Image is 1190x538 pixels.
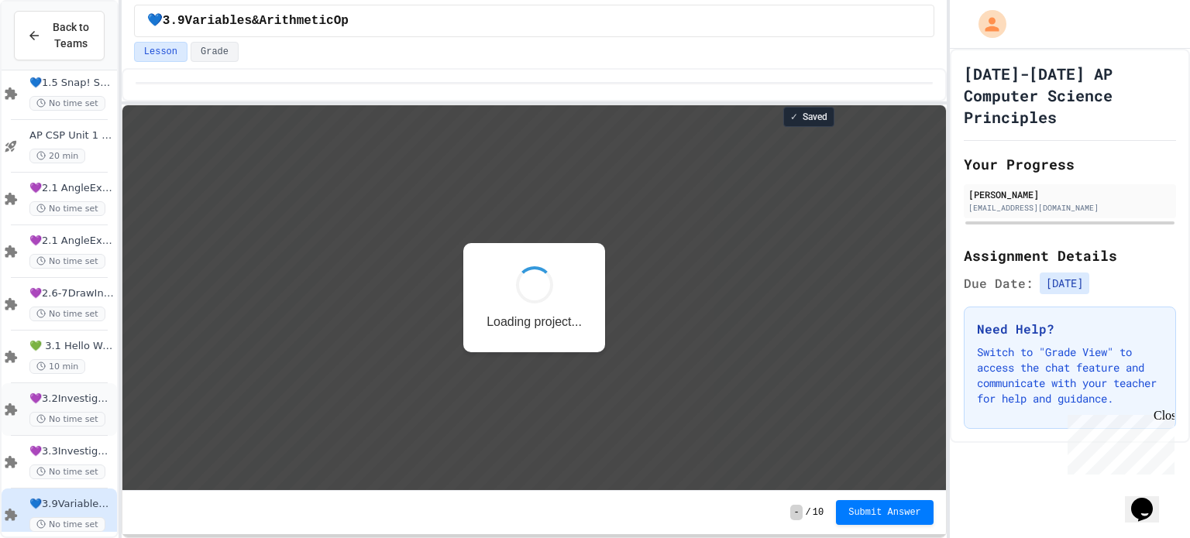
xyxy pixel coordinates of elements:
[968,187,1171,201] div: [PERSON_NAME]
[1040,272,1089,294] span: [DATE]
[191,42,239,62] button: Grade
[29,96,105,111] span: No time set
[29,412,105,427] span: No time set
[790,505,802,520] span: -
[977,344,1163,406] p: Switch to "Grade View" to access the chat feature and communicate with your teacher for help and ...
[964,245,1176,266] h2: Assignment Details
[977,320,1163,338] h3: Need Help?
[29,464,105,479] span: No time set
[790,111,798,123] span: ✓
[813,506,824,519] span: 10
[29,77,114,90] span: 💙1.5 Snap! ScavengerHunt
[962,6,1010,42] div: My Account
[29,359,85,374] span: 10 min
[1125,476,1175,523] iframe: chat widget
[29,307,105,321] span: No time set
[364,210,459,224] p: Loading project...
[14,11,105,60] button: Back to Teams
[29,392,114,406] span: 💜3.2InvestigateCreateVars
[29,235,114,248] span: 💜2.1 AngleExperiments2
[964,63,1176,128] h1: [DATE]-[DATE] AP Computer Science Principles
[29,340,114,353] span: 💚 3.1 Hello World
[122,105,946,490] iframe: Snap! Programming Environment
[806,506,811,519] span: /
[29,498,114,511] span: 💙3.9Variables&ArithmeticOp
[29,182,114,195] span: 💜2.1 AngleExperiments1
[134,42,187,62] button: Lesson
[147,12,349,30] span: 💙3.9Variables&ArithmeticOp
[29,201,105,216] span: No time set
[29,517,105,532] span: No time set
[29,254,105,269] span: No time set
[1061,409,1175,475] iframe: chat widget
[29,129,114,142] span: AP CSP Unit 1 Review
[968,202,1171,214] div: [EMAIL_ADDRESS][DOMAIN_NAME]
[803,111,827,123] span: Saved
[29,149,85,163] span: 20 min
[29,445,114,458] span: 💜3.3InvestigateCreateVars(A:GraphOrg)
[29,287,114,300] span: 💜2.6-7DrawInternet
[964,274,1034,293] span: Due Date:
[964,153,1176,175] h2: Your Progress
[836,500,934,525] button: Submit Answer
[6,6,107,98] div: Chat with us now!Close
[50,19,91,52] span: Back to Teams
[848,506,921,519] span: Submit Answer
